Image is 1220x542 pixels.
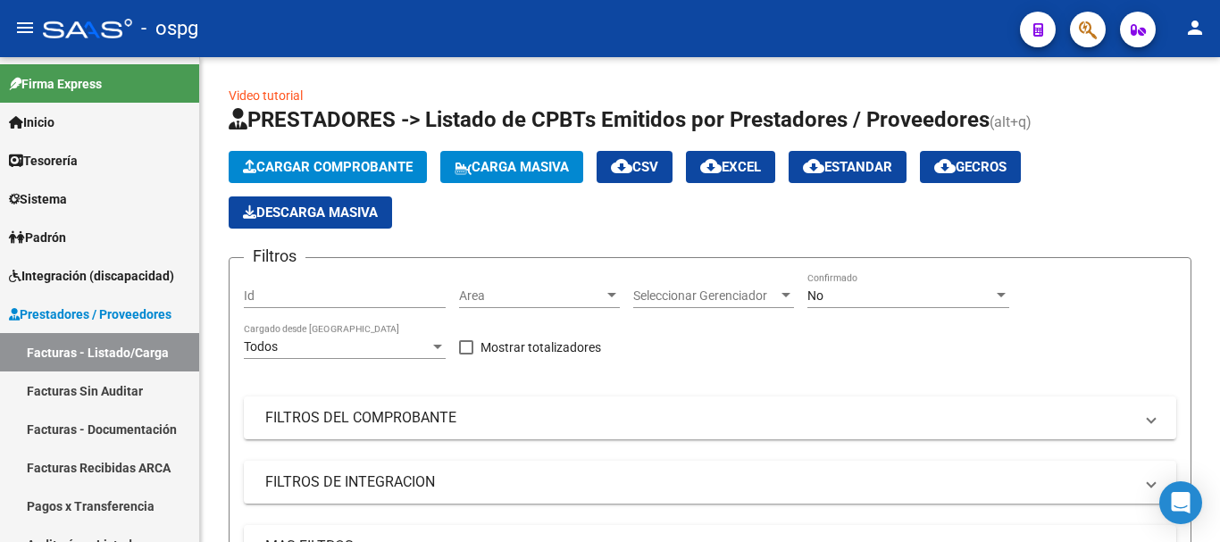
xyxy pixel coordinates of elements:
span: Integración (discapacidad) [9,266,174,286]
span: Tesorería [9,151,78,171]
span: (alt+q) [990,113,1032,130]
span: Sistema [9,189,67,209]
mat-icon: menu [14,17,36,38]
mat-icon: cloud_download [700,155,722,177]
span: Estandar [803,159,892,175]
span: No [807,288,823,303]
span: Prestadores / Proveedores [9,304,171,324]
button: Carga Masiva [440,151,583,183]
mat-icon: cloud_download [803,155,824,177]
span: EXCEL [700,159,761,175]
span: Seleccionar Gerenciador [633,288,778,304]
mat-expansion-panel-header: FILTROS DE INTEGRACION [244,461,1176,504]
span: Descarga Masiva [243,204,378,221]
span: Todos [244,339,278,354]
button: Descarga Masiva [229,196,392,229]
a: Video tutorial [229,88,303,103]
span: PRESTADORES -> Listado de CPBTs Emitidos por Prestadores / Proveedores [229,107,990,132]
span: Inicio [9,113,54,132]
span: Carga Masiva [455,159,569,175]
span: Area [459,288,604,304]
button: Cargar Comprobante [229,151,427,183]
span: Padrón [9,228,66,247]
span: CSV [611,159,658,175]
mat-icon: cloud_download [934,155,956,177]
mat-icon: cloud_download [611,155,632,177]
span: Gecros [934,159,1007,175]
mat-panel-title: FILTROS DEL COMPROBANTE [265,408,1133,428]
h3: Filtros [244,244,305,269]
span: Firma Express [9,74,102,94]
button: EXCEL [686,151,775,183]
app-download-masive: Descarga masiva de comprobantes (adjuntos) [229,196,392,229]
span: - ospg [141,9,198,48]
div: Open Intercom Messenger [1159,481,1202,524]
span: Mostrar totalizadores [480,337,601,358]
mat-expansion-panel-header: FILTROS DEL COMPROBANTE [244,396,1176,439]
mat-icon: person [1184,17,1206,38]
button: Gecros [920,151,1021,183]
button: CSV [597,151,673,183]
mat-panel-title: FILTROS DE INTEGRACION [265,472,1133,492]
span: Cargar Comprobante [243,159,413,175]
button: Estandar [789,151,907,183]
